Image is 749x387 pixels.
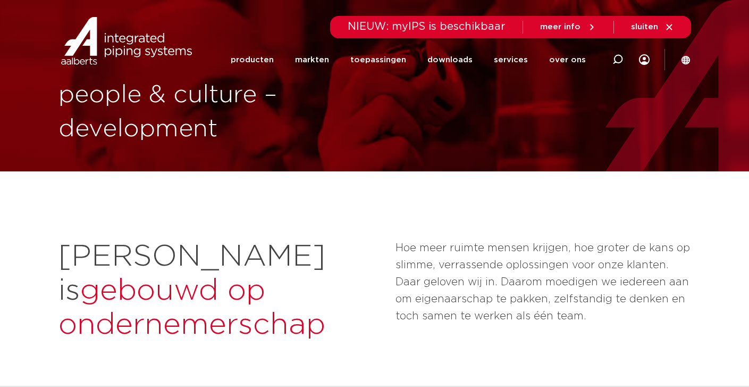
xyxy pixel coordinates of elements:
[631,23,658,31] span: sluiten
[427,39,473,80] a: downloads
[348,21,506,32] span: NIEUW: myIPS is beschikbaar
[295,39,329,80] a: markten
[494,39,528,80] a: services
[231,39,274,80] a: producten
[58,78,369,146] h1: people & culture – development
[540,23,580,31] span: meer info
[549,39,586,80] a: over ons
[631,22,674,32] a: sluiten
[395,240,691,325] p: Hoe meer ruimte mensen krijgen, hoe groter de kans op slimme, verrassende oplossingen voor onze k...
[58,240,385,342] h2: [PERSON_NAME] is
[540,22,596,32] a: meer info
[58,276,325,340] span: gebouwd op ondernemerschap
[350,39,406,80] a: toepassingen
[231,39,586,80] nav: Menu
